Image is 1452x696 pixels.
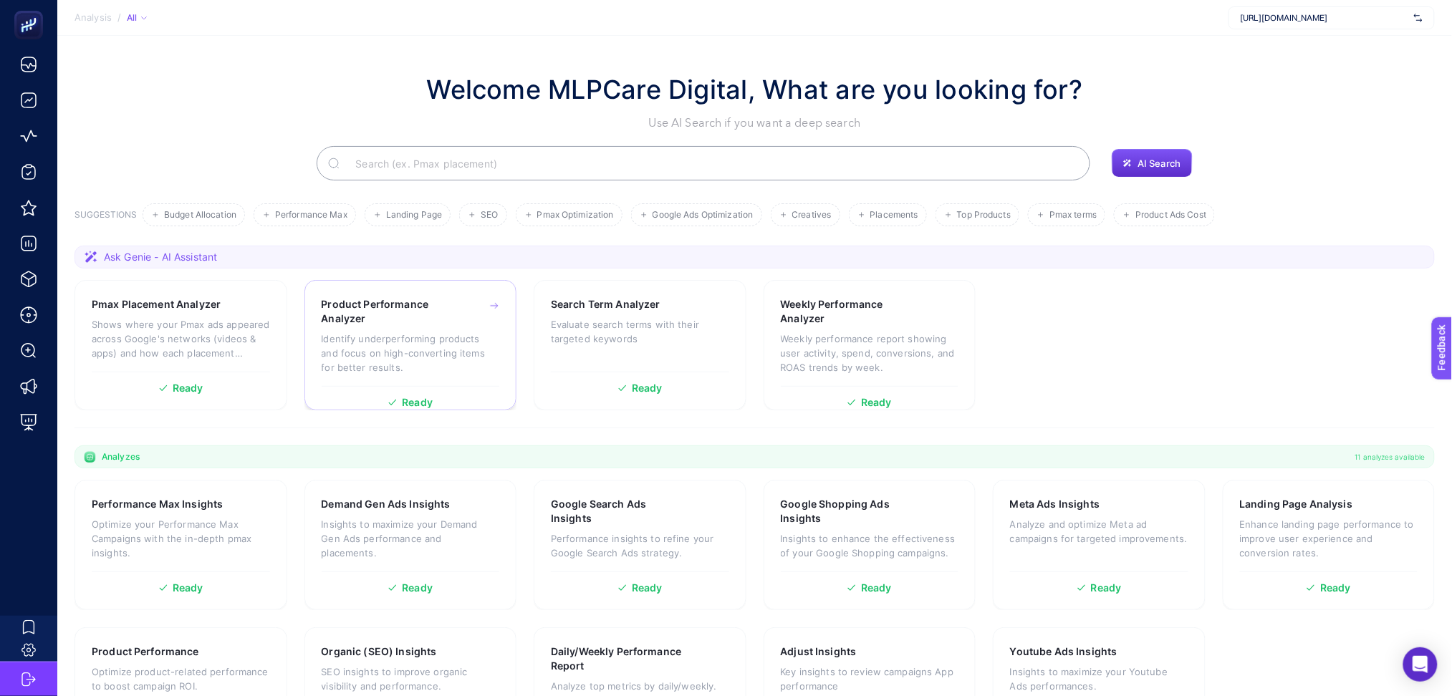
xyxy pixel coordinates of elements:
span: Creatives [792,210,832,221]
span: Landing Page [386,210,442,221]
span: / [117,11,121,23]
h3: Product Performance [92,644,199,659]
span: Ready [632,583,663,593]
span: Budget Allocation [164,210,236,221]
span: Analyzes [102,451,140,463]
span: Placements [870,210,918,221]
div: All [127,12,147,24]
h3: Landing Page Analysis [1240,497,1353,511]
span: [URL][DOMAIN_NAME] [1241,12,1408,24]
h3: Google Search Ads Insights [551,497,683,526]
a: Product Performance AnalyzerIdentify underperforming products and focus on high-converting items ... [304,280,517,410]
p: Insights to maximize your Demand Gen Ads performance and placements. [322,517,500,560]
h3: SUGGESTIONS [74,209,137,226]
span: Google Ads Optimization [653,210,754,221]
h3: Weekly Performance Analyzer [781,297,914,326]
p: Use AI Search if you want a deep search [427,115,1083,132]
h3: Adjust Insights [781,644,857,659]
span: Pmax terms [1049,210,1097,221]
span: Analysis [74,12,112,24]
span: Ready [173,383,203,393]
p: Optimize your Performance Max Campaigns with the in-depth pmax insights. [92,517,270,560]
p: SEO insights to improve organic visibility and performance. [322,664,500,693]
p: Analyze top metrics by daily/weekly. [551,679,729,693]
h3: Google Shopping Ads Insights [781,497,914,526]
span: Ask Genie - AI Assistant [104,250,217,264]
h1: Welcome MLPCare Digital, What are you looking for? [427,70,1083,109]
a: Pmax Placement AnalyzerShows where your Pmax ads appeared across Google's networks (videos & apps... [74,280,287,410]
h3: Meta Ads Insights [1010,497,1100,511]
a: Meta Ads InsightsAnalyze and optimize Meta ad campaigns for targeted improvements.Ready [993,480,1206,610]
span: Ready [861,583,892,593]
h3: Search Term Analyzer [551,297,660,311]
h3: Performance Max Insights [92,497,223,511]
span: Pmax Optimization [537,210,614,221]
p: Enhance landing page performance to improve user experience and conversion rates. [1240,517,1418,560]
p: Optimize product-related performance to boost campaign ROI. [92,664,270,693]
a: Google Search Ads InsightsPerformance insights to refine your Google Search Ads strategy.Ready [534,480,746,610]
p: Shows where your Pmax ads appeared across Google's networks (videos & apps) and how each placemen... [92,317,270,360]
p: Performance insights to refine your Google Search Ads strategy. [551,531,729,560]
p: Evaluate search terms with their targeted keywords [551,317,729,346]
p: Key insights to review campaigns App performance [781,664,959,693]
p: Identify underperforming products and focus on high-converting items for better results. [322,332,500,374]
p: Analyze and optimize Meta ad campaigns for targeted improvements. [1010,517,1188,546]
span: 11 analyzes available [1355,451,1425,463]
img: svg%3e [1414,11,1423,25]
p: Insights to maximize your Youtube Ads performances. [1010,664,1188,693]
span: Feedback [9,4,54,16]
input: Search [344,143,1079,183]
span: Ready [173,583,203,593]
span: Performance Max [275,210,347,221]
div: Open Intercom Messenger [1403,647,1438,682]
h3: Youtube Ads Insights [1010,644,1117,659]
span: Ready [1320,583,1351,593]
span: Product Ads Cost [1135,210,1206,221]
span: Ready [402,583,433,593]
a: Weekly Performance AnalyzerWeekly performance report showing user activity, spend, conversions, a... [764,280,976,410]
button: AI Search [1112,149,1192,178]
span: Ready [632,383,663,393]
span: Ready [1091,583,1122,593]
h3: Daily/Weekly Performance Report [551,644,686,673]
p: Insights to enhance the effectiveness of your Google Shopping campaigns. [781,531,959,560]
p: Weekly performance report showing user activity, spend, conversions, and ROAS trends by week. [781,332,959,374]
h3: Pmax Placement Analyzer [92,297,221,311]
h3: Organic (SEO) Insights [322,644,437,659]
span: SEO [481,210,498,221]
a: Performance Max InsightsOptimize your Performance Max Campaigns with the in-depth pmax insights.R... [74,480,287,610]
a: Google Shopping Ads InsightsInsights to enhance the effectiveness of your Google Shopping campaig... [764,480,976,610]
span: Top Products [957,210,1011,221]
a: Demand Gen Ads InsightsInsights to maximize your Demand Gen Ads performance and placements.Ready [304,480,517,610]
span: Ready [861,397,892,407]
a: Landing Page AnalysisEnhance landing page performance to improve user experience and conversion r... [1223,480,1436,610]
span: Ready [402,397,433,407]
span: AI Search [1138,158,1181,169]
a: Search Term AnalyzerEvaluate search terms with their targeted keywordsReady [534,280,746,410]
h3: Product Performance Analyzer [322,297,456,326]
h3: Demand Gen Ads Insights [322,497,451,511]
